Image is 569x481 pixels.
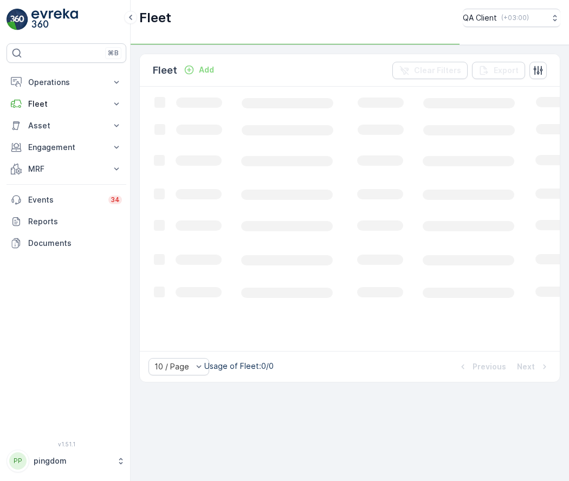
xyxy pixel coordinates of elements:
[517,361,535,372] p: Next
[7,232,126,254] a: Documents
[473,361,506,372] p: Previous
[31,9,78,30] img: logo_light-DOdMpM7g.png
[463,9,560,27] button: QA Client(+03:00)
[7,115,126,136] button: Asset
[179,63,218,76] button: Add
[7,71,126,93] button: Operations
[7,441,126,447] span: v 1.51.1
[392,62,468,79] button: Clear Filters
[494,65,519,76] p: Export
[516,360,551,373] button: Next
[28,216,122,227] p: Reports
[7,9,28,30] img: logo
[34,456,111,466] p: pingdom
[28,77,105,88] p: Operations
[28,142,105,153] p: Engagement
[111,196,120,204] p: 34
[463,12,497,23] p: QA Client
[28,99,105,109] p: Fleet
[7,158,126,180] button: MRF
[501,14,529,22] p: ( +03:00 )
[28,238,122,249] p: Documents
[153,63,177,78] p: Fleet
[204,361,274,372] p: Usage of Fleet : 0/0
[456,360,507,373] button: Previous
[472,62,525,79] button: Export
[108,49,119,57] p: ⌘B
[139,9,171,27] p: Fleet
[28,164,105,174] p: MRF
[7,189,126,211] a: Events34
[414,65,461,76] p: Clear Filters
[7,93,126,115] button: Fleet
[9,452,27,470] div: PP
[199,64,214,75] p: Add
[7,136,126,158] button: Engagement
[28,120,105,131] p: Asset
[7,211,126,232] a: Reports
[7,450,126,472] button: PPpingdom
[28,194,102,205] p: Events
